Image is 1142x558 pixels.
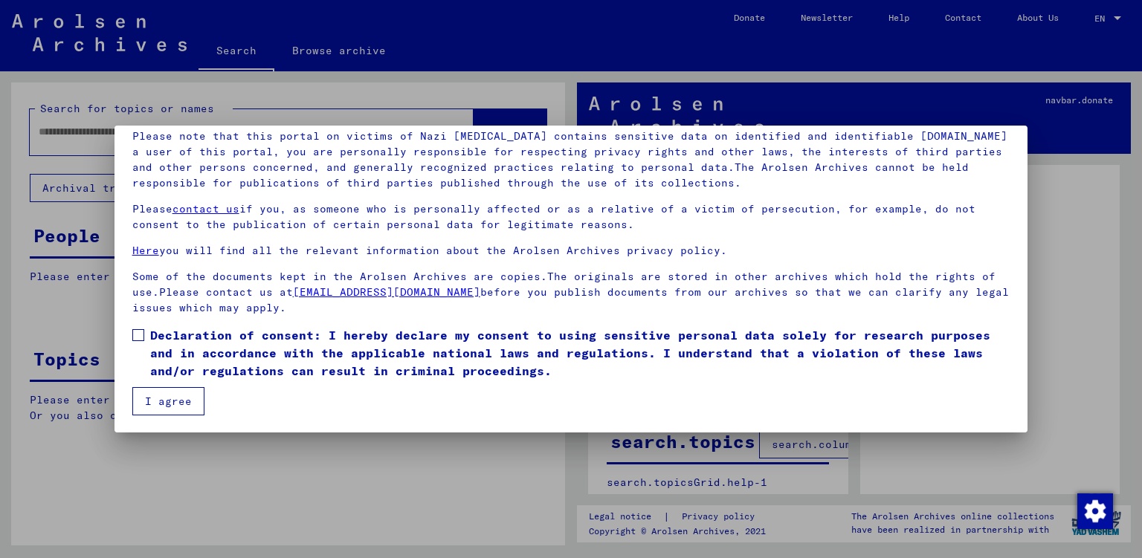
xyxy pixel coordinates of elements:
span: Declaration of consent: I hereby declare my consent to using sensitive personal data solely for r... [150,326,1010,380]
p: Some of the documents kept in the Arolsen Archives are copies.The originals are stored in other a... [132,269,1010,316]
p: Please if you, as someone who is personally affected or as a relative of a victim of persecution,... [132,201,1010,233]
p: you will find all the relevant information about the Arolsen Archives privacy policy. [132,243,1010,259]
a: contact us [172,202,239,215]
a: Here [132,244,159,257]
p: Please note that this portal on victims of Nazi [MEDICAL_DATA] contains sensitive data on identif... [132,129,1010,191]
button: I agree [132,387,204,415]
a: [EMAIL_ADDRESS][DOMAIN_NAME] [293,285,480,299]
img: Change consent [1077,493,1113,529]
